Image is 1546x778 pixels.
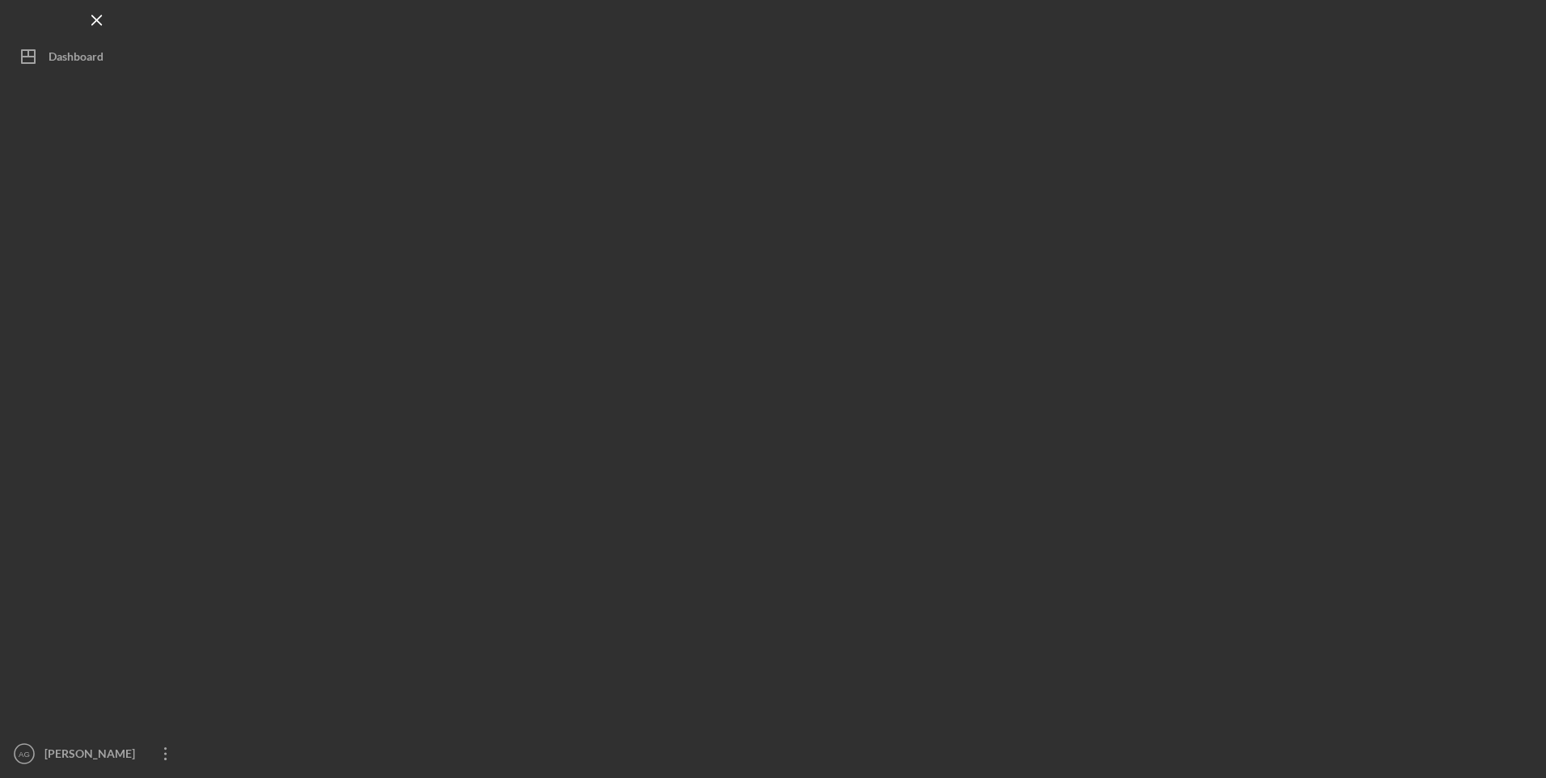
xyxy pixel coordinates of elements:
[8,738,186,770] button: AG[PERSON_NAME]
[8,40,186,73] button: Dashboard
[40,738,146,774] div: [PERSON_NAME]
[19,750,30,759] text: AG
[49,40,103,77] div: Dashboard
